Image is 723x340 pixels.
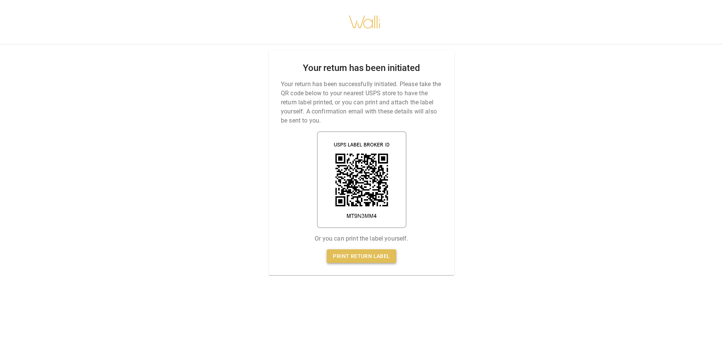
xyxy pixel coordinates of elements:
[315,234,408,243] p: Or you can print the label yourself.
[327,249,396,263] a: Print return label
[281,80,442,125] p: Your return has been successfully initiated. Please take the QR code below to your nearest USPS s...
[348,6,381,38] img: walli-inc.myshopify.com
[317,131,406,228] img: shipping label qr code
[303,63,420,74] h2: Your return has been initiated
